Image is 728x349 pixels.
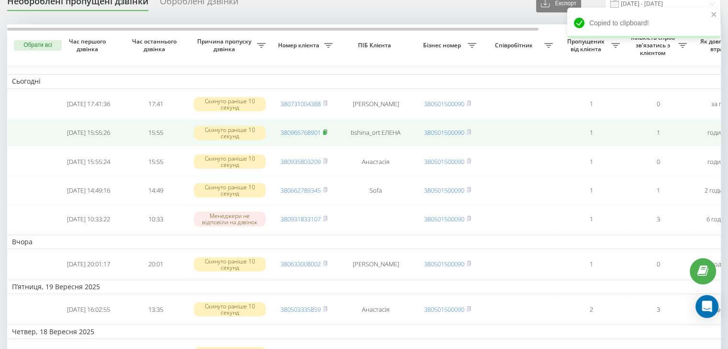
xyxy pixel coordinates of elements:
a: 380935803209 [280,157,321,166]
td: 10:33 [122,206,189,232]
span: Пропущених від клієнта [562,38,611,53]
td: Анастасія [337,148,414,175]
div: Скинуто раніше 10 секунд [194,183,266,197]
span: Номер клієнта [275,42,324,49]
a: 380731004388 [280,99,321,108]
a: 380662789345 [280,186,321,195]
span: Причина пропуску дзвінка [194,38,257,53]
button: Обрати всі [14,40,62,51]
td: 15:55 [122,120,189,146]
a: 380633008002 [280,260,321,268]
div: Менеджери не відповіли на дзвінок [194,212,266,226]
div: Скинуто раніше 10 секунд [194,97,266,111]
span: Бізнес номер [419,42,468,49]
td: 1 [625,177,692,204]
td: 20:01 [122,251,189,278]
td: 1 [558,120,625,146]
div: Скинуто раніше 10 секунд [194,126,266,140]
a: 380501500090 [424,128,464,137]
td: [PERSON_NAME] [337,91,414,118]
a: 380501500090 [424,99,464,108]
span: Співробітник [486,42,544,49]
td: tishina_ort ЕЛЕНА [337,120,414,146]
a: 380931833107 [280,215,321,223]
a: 380501500090 [424,305,464,314]
td: [DATE] 15:55:26 [55,120,122,146]
td: [DATE] 15:55:24 [55,148,122,175]
td: 1 [558,206,625,232]
button: close [711,11,717,20]
td: Анастасія [337,296,414,323]
a: 380501500090 [424,215,464,223]
td: 0 [625,91,692,118]
td: 3 [625,296,692,323]
td: [PERSON_NAME] [337,251,414,278]
td: 1 [558,148,625,175]
a: 380501500090 [424,186,464,195]
a: 380501500090 [424,157,464,166]
div: Copied to clipboard! [567,8,720,38]
td: [DATE] 16:02:55 [55,296,122,323]
td: 13:35 [122,296,189,323]
a: 380965768901 [280,128,321,137]
a: 380501500090 [424,260,464,268]
td: 0 [625,148,692,175]
span: Кількість спроб зв'язатись з клієнтом [629,34,678,56]
td: 1 [558,177,625,204]
span: ПІБ Клієнта [346,42,406,49]
div: Скинуто раніше 10 секунд [194,154,266,169]
td: 1 [558,251,625,278]
a: 380503335859 [280,305,321,314]
div: Скинуто раніше 10 секунд [194,257,266,272]
td: [DATE] 14:49:16 [55,177,122,204]
td: 2 [558,296,625,323]
td: 1 [625,120,692,146]
td: 15:55 [122,148,189,175]
td: 17:41 [122,91,189,118]
div: Скинуто раніше 10 секунд [194,302,266,316]
td: 3 [625,206,692,232]
span: Час першого дзвінка [63,38,114,53]
td: [DATE] 10:33:22 [55,206,122,232]
span: Час останнього дзвінка [130,38,181,53]
td: [DATE] 17:41:36 [55,91,122,118]
td: [DATE] 20:01:17 [55,251,122,278]
div: Open Intercom Messenger [695,295,718,318]
td: 0 [625,251,692,278]
td: 1 [558,91,625,118]
td: Sofa [337,177,414,204]
td: 14:49 [122,177,189,204]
